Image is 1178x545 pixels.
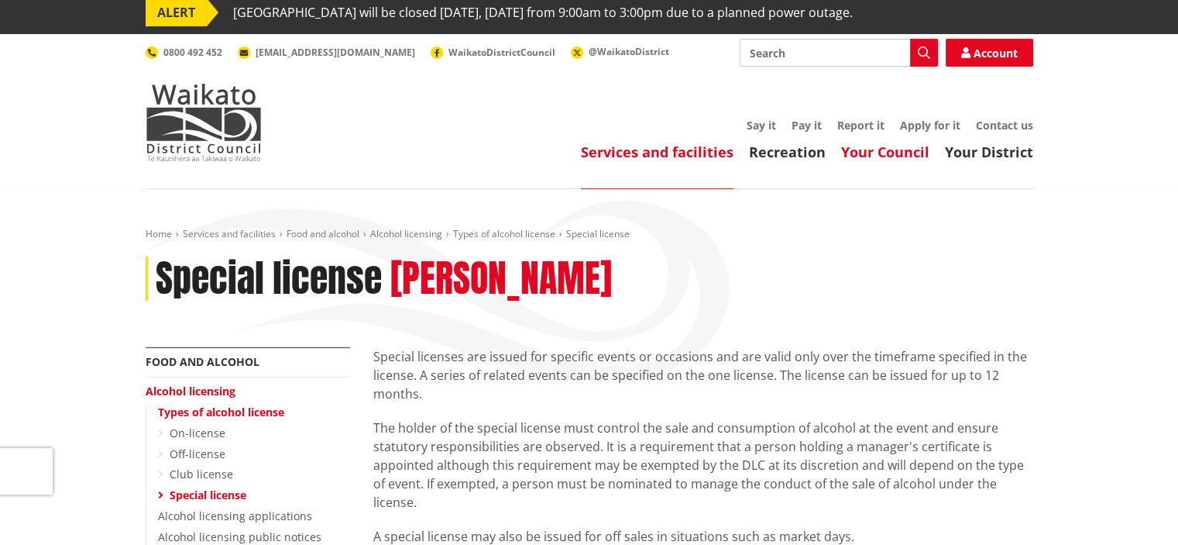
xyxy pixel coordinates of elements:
a: Recreation [749,143,826,161]
p: The holder of the special license must control the sale and consumption of alcohol at the event a... [373,419,1033,512]
a: Types of alcohol license [453,227,555,240]
h2: [PERSON_NAME] [390,257,612,302]
a: Contact us [976,118,1033,133]
a: Alcohol licensing [370,227,442,240]
a: Say it [747,118,776,133]
a: Pay it [792,118,822,133]
a: Food and alcohol [287,227,359,240]
span: WaikatoDistrictCouncil [448,46,555,59]
a: Your District [945,143,1033,161]
span: Special license [566,227,630,240]
a: Your Council [841,143,929,161]
a: @WaikatoDistrict [571,45,669,58]
a: Club license [170,467,233,481]
a: 0800 492 452 [146,46,222,59]
a: Types of alcohol license [158,405,284,419]
a: Services and facilities [581,143,733,161]
span: [EMAIL_ADDRESS][DOMAIN_NAME] [256,46,415,59]
a: Account [946,39,1033,67]
p: Special licenses are issued for specific events or occasions and are valid only over the timefram... [373,347,1033,403]
a: Home [146,227,172,240]
a: Off-license [170,447,225,461]
a: Services and facilities [183,227,276,240]
h1: Special license [156,257,382,302]
a: Alcohol licensing public notices [158,529,321,544]
a: Food and alcohol [146,354,259,369]
a: Alcohol licensing applications [158,509,312,523]
a: [EMAIL_ADDRESS][DOMAIN_NAME] [238,46,415,59]
a: Special license [170,488,246,502]
a: Apply for it [900,118,960,133]
nav: breadcrumb [146,228,1033,241]
span: @WaikatoDistrict [589,45,669,58]
input: Search input [740,39,938,67]
a: Alcohol licensing [146,384,235,398]
span: 0800 492 452 [163,46,222,59]
a: WaikatoDistrictCouncil [431,46,555,59]
img: Waikato District Council - Te Kaunihera aa Takiwaa o Waikato [146,84,262,161]
a: Report it [837,118,884,133]
a: On-license [170,426,225,440]
iframe: Messenger Launcher [1107,480,1163,536]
